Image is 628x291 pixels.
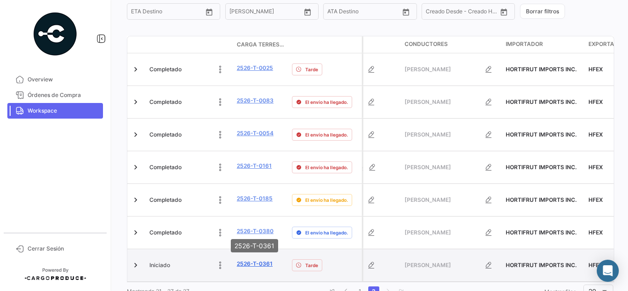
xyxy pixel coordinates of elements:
[7,87,103,103] a: Órdenes de Compra
[28,75,99,84] span: Overview
[202,5,216,19] button: Open calendar
[405,163,480,171] span: [PERSON_NAME]
[237,64,273,72] a: 2526-T-0025
[588,66,603,73] span: HFEX
[149,261,170,269] span: Iniciado
[588,262,603,268] span: HFEX
[506,131,577,138] span: HORTIFRUT IMPORTS INC.
[131,97,140,107] a: Expand/Collapse Row
[588,40,626,48] span: Exportador
[305,98,348,106] span: El envío ha llegado.
[237,162,272,170] a: 2526-T-0161
[506,229,577,236] span: HORTIFRUT IMPORTS INC.
[588,131,603,138] span: HFEX
[28,245,99,253] span: Cerrar Sesión
[506,262,577,268] span: HORTIFRUT IMPORTS INC.
[426,10,457,16] input: Creado Desde
[154,10,188,16] input: Hasta
[237,129,274,137] a: 2526-T-0054
[399,5,413,19] button: Open calendar
[229,10,246,16] input: Desde
[305,66,318,73] span: Tarde
[305,164,348,171] span: El envío ha llegado.
[362,10,396,16] input: ATA Hasta
[131,65,140,74] a: Expand/Collapse Row
[305,229,348,236] span: El envío ha llegado.
[502,36,585,53] datatable-header-cell: Importador
[401,36,502,53] datatable-header-cell: Conductores
[231,239,278,252] div: 2526-T-0361
[336,223,397,242] div: 57-UT-1H
[7,72,103,87] a: Overview
[405,196,480,204] span: [PERSON_NAME]
[131,163,140,172] a: Expand/Collapse Row
[336,191,397,209] div: 57-UT-1H
[149,65,182,74] span: Completado
[149,228,182,237] span: Completado
[28,107,99,115] span: Workspace
[237,260,273,268] a: 2526-T-0361
[588,196,603,203] span: HFEX
[301,5,314,19] button: Open calendar
[463,10,497,16] input: Creado Hasta
[506,98,577,105] span: HORTIFRUT IMPORTS INC.
[288,41,362,48] datatable-header-cell: Delay Status
[405,40,448,48] span: Conductores
[405,228,480,237] span: [PERSON_NAME]
[252,10,286,16] input: Hasta
[7,103,103,119] a: Workspace
[146,41,233,48] datatable-header-cell: Estado
[405,98,480,106] span: [PERSON_NAME]
[32,11,78,57] img: powered-by.png
[336,256,397,274] div: 57-UT-1H
[233,37,288,52] datatable-header-cell: Carga Terrestre #
[332,36,401,53] datatable-header-cell: Placa
[149,163,182,171] span: Completado
[588,164,603,171] span: HFEX
[237,194,273,203] a: 2526-T-0185
[327,10,355,16] input: ATA Desde
[149,196,182,204] span: Completado
[131,130,140,139] a: Expand/Collapse Row
[149,131,182,139] span: Completado
[588,98,603,105] span: HFEX
[506,196,577,203] span: HORTIFRUT IMPORTS INC.
[336,158,397,177] div: 59-BB-5R
[597,260,619,282] div: Abrir Intercom Messenger
[131,261,140,270] a: Expand/Collapse Row
[588,229,603,236] span: HFEX
[497,5,511,19] button: Open calendar
[405,261,480,269] span: [PERSON_NAME]
[131,228,140,237] a: Expand/Collapse Row
[305,196,348,204] span: El envío ha llegado.
[336,93,397,111] div: 57-UT-1H
[28,91,99,99] span: Órdenes de Compra
[149,98,182,106] span: Completado
[237,227,274,235] a: 2526-T-0380
[506,164,577,171] span: HORTIFRUT IMPORTS INC.
[305,262,318,269] span: Tarde
[506,66,577,73] span: HORTIFRUT IMPORTS INC.
[237,97,274,105] a: 2526-T-0083
[131,195,140,205] a: Expand/Collapse Row
[336,60,397,79] div: 57-UT-1H
[237,40,285,49] span: Carga Terrestre #
[336,126,397,144] div: 57-UT-1H
[506,40,543,48] span: Importador
[405,131,480,139] span: [PERSON_NAME]
[131,10,148,16] input: Desde
[305,131,348,138] span: El envío ha llegado.
[520,4,565,19] button: Borrar filtros
[405,65,480,74] span: [PERSON_NAME]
